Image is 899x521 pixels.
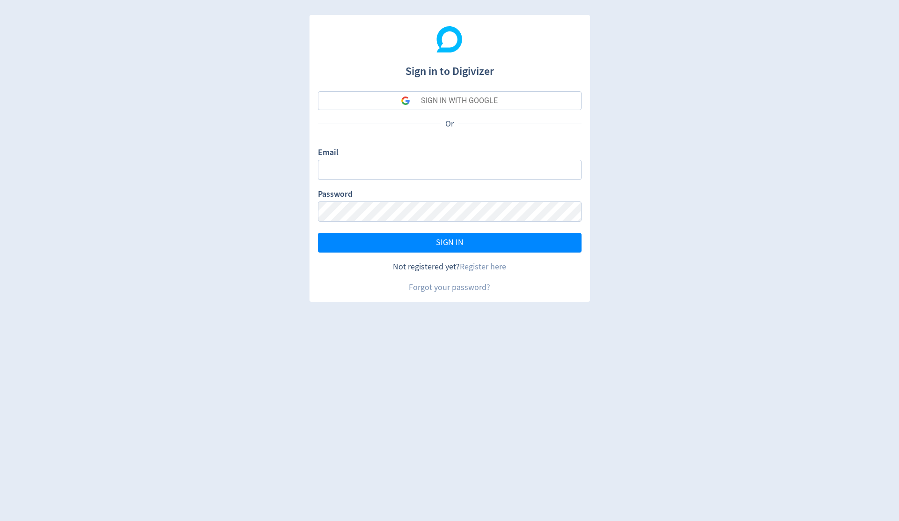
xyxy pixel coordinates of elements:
[318,91,582,110] button: SIGN IN WITH GOOGLE
[318,261,582,273] div: Not registered yet?
[318,55,582,80] h1: Sign in to Digivizer
[441,118,458,130] p: Or
[318,188,353,201] label: Password
[318,147,339,160] label: Email
[436,238,464,247] span: SIGN IN
[421,91,498,110] div: SIGN IN WITH GOOGLE
[436,26,463,52] img: Digivizer Logo
[409,282,490,293] a: Forgot your password?
[460,261,506,272] a: Register here
[318,233,582,253] button: SIGN IN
